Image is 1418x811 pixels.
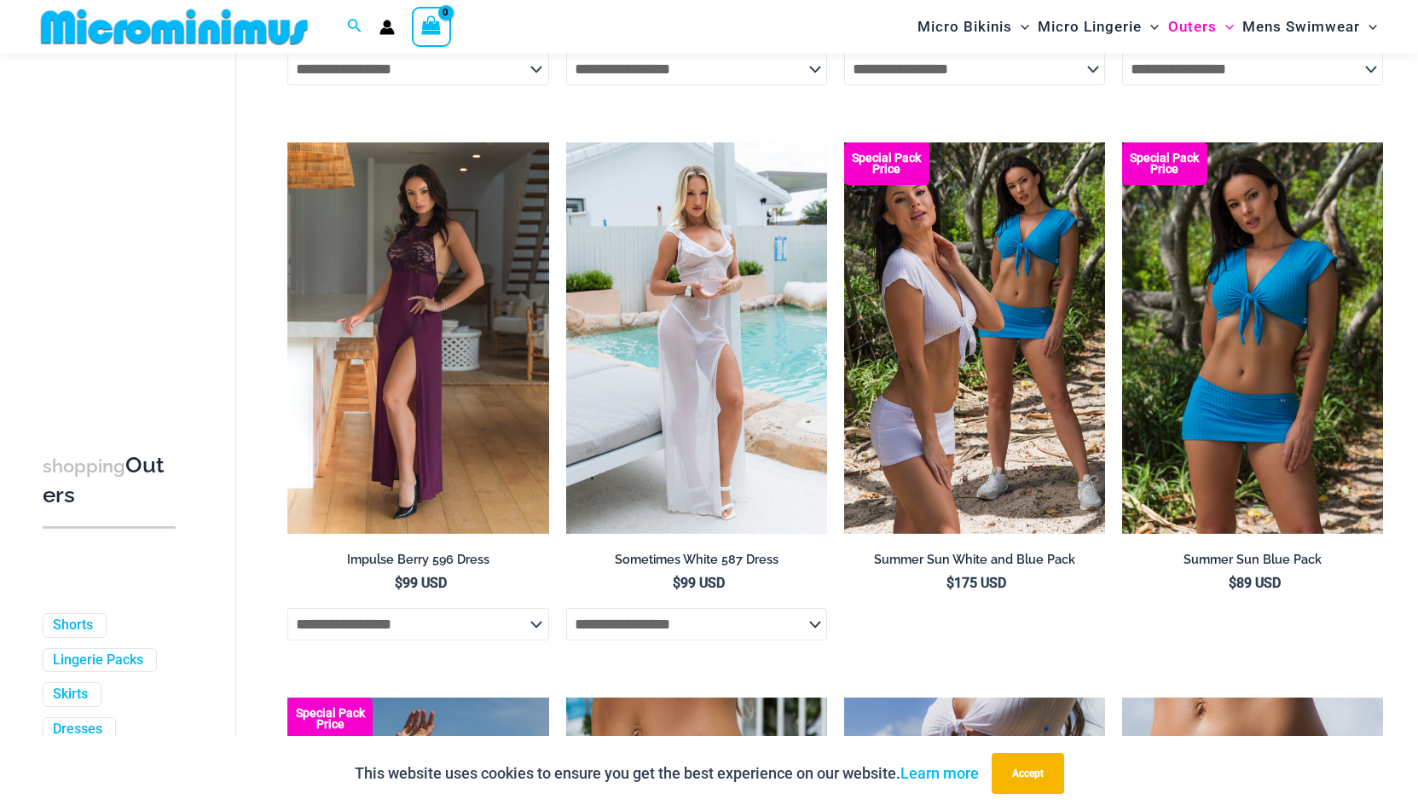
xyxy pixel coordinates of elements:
bdi: 175 USD [946,575,1006,591]
h2: Summer Sun White and Blue Pack [844,552,1105,568]
bdi: 99 USD [395,575,447,591]
span: Micro Bikinis [917,5,1012,49]
h3: Outers [43,451,176,510]
button: Accept [992,753,1064,794]
span: $ [946,575,954,591]
h2: Summer Sun Blue Pack [1122,552,1383,568]
b: Special Pack Price [1122,153,1207,175]
a: Account icon link [379,20,395,35]
a: Impulse Berry 596 Dress [287,552,548,574]
bdi: 99 USD [673,575,725,591]
a: Summer Sun Blue Pack [1122,552,1383,574]
a: Shorts [53,617,93,634]
a: Lingerie Packs [53,652,143,669]
a: Skirts [53,686,88,704]
span: shopping [43,455,125,477]
a: Sometimes White 587 Dress [566,552,827,574]
span: Mens Swimwear [1242,5,1360,49]
a: Summer Sun Blue 9116 Top 522 Skirt 14 Summer Sun Blue 9116 Top 522 Skirt 04Summer Sun Blue 9116 T... [1122,142,1383,534]
h2: Impulse Berry 596 Dress [287,552,548,568]
a: Dresses [53,721,102,739]
nav: Site Navigation [911,3,1384,51]
a: Mens SwimwearMenu ToggleMenu Toggle [1238,5,1381,49]
span: Menu Toggle [1012,5,1029,49]
img: Impulse Berry 596 Dress 02 [287,142,548,534]
a: Search icon link [347,16,362,38]
p: This website uses cookies to ensure you get the best experience on our website. [355,761,979,786]
span: $ [673,575,680,591]
h2: Sometimes White 587 Dress [566,552,827,568]
span: $ [395,575,402,591]
a: Summer Sun White and Blue Pack [844,552,1105,574]
img: Summer Sun White and Blue Pack [844,142,1105,534]
bdi: 89 USD [1229,575,1281,591]
a: View Shopping Cart, empty [412,7,451,46]
img: Summer Sun Blue 9116 Top 522 Skirt 04 [1122,142,1383,534]
a: Sometimes White 587 Dress 08Sometimes White 587 Dress 09Sometimes White 587 Dress 09 [566,142,827,534]
img: Sometimes White 587 Dress 08 [566,142,827,534]
a: Impulse Berry 596 Dress 02Impulse Berry 596 Dress 03Impulse Berry 596 Dress 03 [287,142,548,534]
span: Menu Toggle [1217,5,1234,49]
img: MM SHOP LOGO FLAT [34,8,315,46]
a: Summer Sun White and Blue Pack Summer Sun Blue 9116 Top 522 Skirt 04Summer Sun Blue 9116 Top 522 ... [844,142,1105,534]
span: Micro Lingerie [1038,5,1142,49]
span: Outers [1168,5,1217,49]
a: Micro LingerieMenu ToggleMenu Toggle [1033,5,1163,49]
span: Menu Toggle [1360,5,1377,49]
span: Menu Toggle [1142,5,1159,49]
a: OutersMenu ToggleMenu Toggle [1164,5,1238,49]
b: Special Pack Price [287,708,373,730]
b: Special Pack Price [844,153,929,175]
a: Micro BikinisMenu ToggleMenu Toggle [913,5,1033,49]
iframe: TrustedSite Certified [43,57,196,398]
span: $ [1229,575,1236,591]
a: Learn more [900,764,979,782]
